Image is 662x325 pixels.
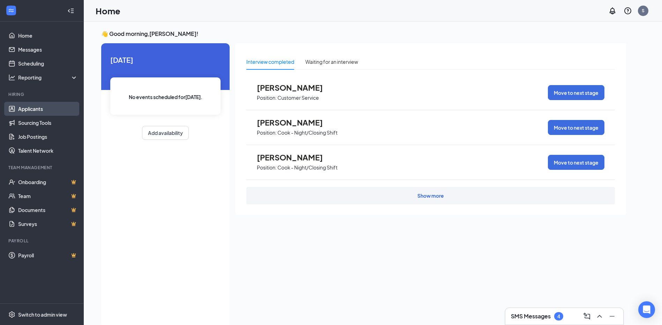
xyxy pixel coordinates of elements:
p: Cook - Night/Closing Shift [277,164,337,171]
h3: SMS Messages [511,312,551,320]
button: ComposeMessage [581,311,593,322]
p: Position: [257,95,277,101]
a: OnboardingCrown [18,175,78,189]
svg: Minimize [608,312,616,320]
div: S [642,8,645,14]
h3: 👋 Good morning, [PERSON_NAME] ! [101,30,626,38]
div: Waiting for an interview [305,58,358,66]
h1: Home [96,5,120,17]
button: Add availability [142,126,189,140]
span: [PERSON_NAME] [257,118,334,127]
span: [PERSON_NAME] [257,83,334,92]
svg: Collapse [67,7,74,14]
svg: ComposeMessage [583,312,591,320]
div: Team Management [8,165,76,171]
button: Minimize [607,311,618,322]
a: Job Postings [18,130,78,144]
a: SurveysCrown [18,217,78,231]
a: Talent Network [18,144,78,158]
a: Scheduling [18,56,78,70]
a: Messages [18,43,78,56]
a: Home [18,29,78,43]
a: TeamCrown [18,189,78,203]
a: PayrollCrown [18,248,78,262]
span: [DATE] [110,54,221,65]
a: DocumentsCrown [18,203,78,217]
div: Open Intercom Messenger [638,301,655,318]
div: 4 [557,313,560,319]
a: Sourcing Tools [18,116,78,130]
p: Cook - Night/Closing Shift [277,129,337,136]
button: Move to next stage [548,155,604,170]
svg: Analysis [8,74,15,81]
svg: WorkstreamLogo [8,7,15,14]
button: Move to next stage [548,120,604,135]
span: No events scheduled for [DATE] . [129,93,202,101]
div: Hiring [8,91,76,97]
span: [PERSON_NAME] [257,153,334,162]
svg: Notifications [608,7,617,15]
svg: QuestionInfo [624,7,632,15]
p: Customer Service [277,95,319,101]
svg: ChevronUp [595,312,604,320]
div: Reporting [18,74,78,81]
div: Interview completed [246,58,294,66]
p: Position: [257,164,277,171]
button: Move to next stage [548,85,604,100]
button: ChevronUp [594,311,605,322]
div: Payroll [8,238,76,244]
div: Switch to admin view [18,311,67,318]
svg: Settings [8,311,15,318]
p: Position: [257,129,277,136]
div: Show more [417,192,444,199]
a: Applicants [18,102,78,116]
